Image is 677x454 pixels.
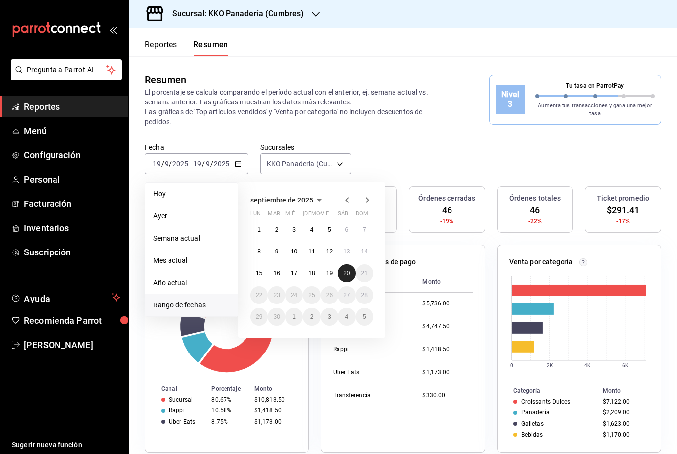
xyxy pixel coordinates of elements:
button: 10 de septiembre de 2025 [285,243,303,260]
h3: Sucursal: KKO Panaderia (Cumbres) [165,8,304,20]
div: $2,209.00 [603,409,645,416]
abbr: 3 de octubre de 2025 [328,313,331,320]
button: 27 de septiembre de 2025 [338,286,355,304]
abbr: miércoles [285,210,295,221]
span: Personal [24,173,120,186]
div: 10.58% [211,407,246,414]
div: $1,170.00 [603,431,645,438]
h3: Órdenes totales [509,193,561,203]
abbr: 30 de septiembre de 2025 [273,313,280,320]
div: Bebidas [521,431,543,438]
abbr: 22 de septiembre de 2025 [256,292,262,299]
abbr: 1 de octubre de 2025 [292,313,296,320]
button: 26 de septiembre de 2025 [321,286,338,304]
abbr: 1 de septiembre de 2025 [257,226,261,233]
span: Suscripción [24,246,120,259]
input: -- [193,160,202,168]
div: $4,747.50 [422,322,472,331]
button: Pregunta a Parrot AI [11,59,122,80]
abbr: 5 de septiembre de 2025 [328,226,331,233]
button: 14 de septiembre de 2025 [356,243,373,260]
p: Tu tasa en ParrotPay [535,81,655,90]
p: El porcentaje se calcula comparando el período actual con el anterior, ej. semana actual vs. sema... [145,87,446,127]
div: $5,736.00 [422,300,472,308]
div: $1,418.50 [422,345,472,353]
abbr: sábado [338,210,348,221]
abbr: 21 de septiembre de 2025 [361,270,368,277]
button: 29 de septiembre de 2025 [250,308,268,326]
h3: Ticket promedio [597,193,649,203]
th: Monto [599,385,661,396]
text: 6K [622,363,629,368]
span: Rango de fechas [153,300,230,310]
button: 4 de octubre de 2025 [338,308,355,326]
abbr: 11 de septiembre de 2025 [308,248,315,255]
abbr: 5 de octubre de 2025 [363,313,366,320]
div: $1,623.00 [603,420,645,427]
div: Transferencia [333,391,406,400]
button: 6 de septiembre de 2025 [338,221,355,239]
th: Categoría [498,385,599,396]
th: Porcentaje [207,383,250,394]
abbr: 24 de septiembre de 2025 [291,292,297,299]
button: 9 de septiembre de 2025 [268,243,285,260]
abbr: 6 de septiembre de 2025 [345,226,348,233]
button: 16 de septiembre de 2025 [268,264,285,282]
input: ---- [213,160,230,168]
span: Sugerir nueva función [12,440,120,450]
button: 12 de septiembre de 2025 [321,243,338,260]
abbr: 12 de septiembre de 2025 [326,248,333,255]
abbr: 10 de septiembre de 2025 [291,248,297,255]
button: Reportes [145,40,177,56]
abbr: martes [268,210,280,221]
button: 15 de septiembre de 2025 [250,264,268,282]
span: 46 [530,203,540,217]
div: Rappi [169,407,185,414]
button: 30 de septiembre de 2025 [268,308,285,326]
button: 18 de septiembre de 2025 [303,264,320,282]
div: Galletas [521,420,544,427]
button: 8 de septiembre de 2025 [250,243,268,260]
text: 4K [584,363,591,368]
div: $1,418.50 [254,407,292,414]
th: Monto [250,383,308,394]
abbr: 25 de septiembre de 2025 [308,292,315,299]
span: Mes actual [153,255,230,266]
abbr: 7 de septiembre de 2025 [363,226,366,233]
abbr: 18 de septiembre de 2025 [308,270,315,277]
abbr: 8 de septiembre de 2025 [257,248,261,255]
button: 3 de septiembre de 2025 [285,221,303,239]
input: ---- [172,160,189,168]
span: / [210,160,213,168]
abbr: 14 de septiembre de 2025 [361,248,368,255]
span: Ayuda [24,291,108,303]
button: 2 de octubre de 2025 [303,308,320,326]
div: Uber Eats [333,368,406,377]
abbr: 16 de septiembre de 2025 [273,270,280,277]
span: 46 [442,203,452,217]
div: Panaderia [521,409,550,416]
button: 28 de septiembre de 2025 [356,286,373,304]
abbr: lunes [250,210,261,221]
button: 22 de septiembre de 2025 [250,286,268,304]
text: 2K [547,363,553,368]
p: Venta por categoría [509,257,573,267]
abbr: 9 de septiembre de 2025 [275,248,279,255]
div: $330.00 [422,391,472,400]
button: 5 de octubre de 2025 [356,308,373,326]
span: -22% [528,217,542,226]
button: 19 de septiembre de 2025 [321,264,338,282]
abbr: 13 de septiembre de 2025 [343,248,350,255]
h3: Órdenes cerradas [418,193,475,203]
span: Pregunta a Parrot AI [27,65,107,75]
span: Semana actual [153,233,230,244]
div: Rappi [333,345,406,353]
a: Pregunta a Parrot AI [7,72,122,82]
div: Nivel 3 [496,85,525,114]
span: [PERSON_NAME] [24,338,120,352]
div: Uber Eats [169,418,195,425]
button: 11 de septiembre de 2025 [303,243,320,260]
div: $10,813.50 [254,396,292,403]
button: Resumen [193,40,228,56]
span: Hoy [153,189,230,199]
